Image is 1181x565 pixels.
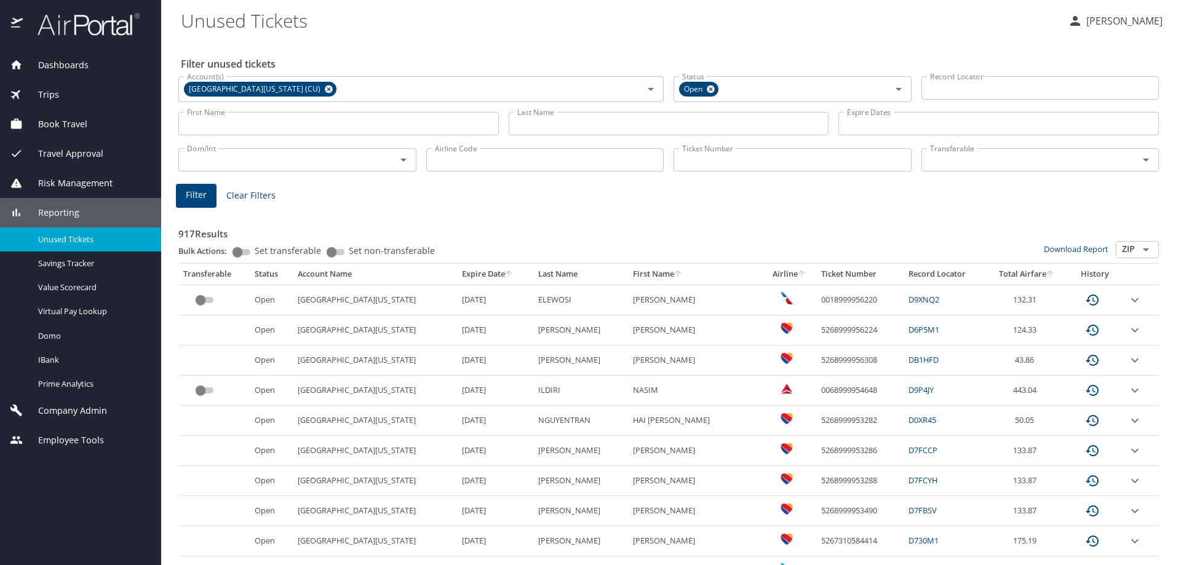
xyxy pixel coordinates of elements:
[38,234,146,245] span: Unused Tickets
[798,271,806,279] button: sort
[816,346,904,376] td: 5268999956308
[457,406,533,436] td: [DATE]
[781,503,793,515] img: Southwest Airlines
[628,285,763,315] td: [PERSON_NAME]
[909,384,934,395] a: D9P4JY
[533,315,628,346] td: [PERSON_NAME]
[533,376,628,406] td: ILDIRI
[628,376,763,406] td: NASIM
[987,346,1068,376] td: 43.86
[987,264,1068,285] th: Total Airfare
[533,496,628,526] td: [PERSON_NAME]
[395,151,412,168] button: Open
[987,466,1068,496] td: 133.87
[1127,413,1142,428] button: expand row
[762,264,816,285] th: Airline
[38,354,146,366] span: IBank
[184,82,336,97] div: [GEOGRAPHIC_DATA][US_STATE] (CU)
[816,496,904,526] td: 5268999953490
[38,282,146,293] span: Value Scorecard
[987,376,1068,406] td: 443.04
[909,324,939,335] a: D6P5M1
[457,264,533,285] th: Expire Date
[909,444,937,456] a: D7FCCP
[250,376,293,406] td: Open
[1127,443,1142,458] button: expand row
[628,496,763,526] td: [PERSON_NAME]
[533,526,628,556] td: [PERSON_NAME]
[1046,271,1055,279] button: sort
[909,475,937,486] a: D7FCYH
[679,83,710,96] span: Open
[1137,151,1155,168] button: Open
[183,269,245,280] div: Transferable
[349,247,435,255] span: Set non-transferable
[23,147,103,160] span: Travel Approval
[1068,264,1123,285] th: History
[816,466,904,496] td: 5268999953288
[987,526,1068,556] td: 175.19
[181,1,1058,39] h1: Unused Tickets
[816,406,904,436] td: 5268999953282
[816,376,904,406] td: 0068999954648
[293,496,457,526] td: [GEOGRAPHIC_DATA][US_STATE]
[457,496,533,526] td: [DATE]
[293,436,457,466] td: [GEOGRAPHIC_DATA][US_STATE]
[293,346,457,376] td: [GEOGRAPHIC_DATA][US_STATE]
[293,285,457,315] td: [GEOGRAPHIC_DATA][US_STATE]
[250,264,293,285] th: Status
[250,496,293,526] td: Open
[293,264,457,285] th: Account Name
[1127,293,1142,307] button: expand row
[457,466,533,496] td: [DATE]
[1083,14,1163,28] p: [PERSON_NAME]
[1063,10,1167,32] button: [PERSON_NAME]
[816,315,904,346] td: 5268999956224
[533,466,628,496] td: [PERSON_NAME]
[250,315,293,346] td: Open
[781,533,793,545] img: Southwest Airlines
[628,526,763,556] td: [PERSON_NAME]
[250,285,293,315] td: Open
[250,346,293,376] td: Open
[181,54,1161,74] h2: Filter unused tickets
[24,12,140,36] img: airportal-logo.png
[816,526,904,556] td: 5267310584414
[628,315,763,346] td: [PERSON_NAME]
[457,436,533,466] td: [DATE]
[457,376,533,406] td: [DATE]
[178,245,237,256] p: Bulk Actions:
[38,378,146,390] span: Prime Analytics
[533,406,628,436] td: NGUYENTRAN
[178,219,1159,241] h3: 917 Results
[11,12,24,36] img: icon-airportal.png
[987,436,1068,466] td: 133.87
[679,82,718,97] div: Open
[23,404,107,417] span: Company Admin
[987,315,1068,346] td: 124.33
[1137,241,1155,258] button: Open
[781,382,793,395] img: Delta Airlines
[1127,504,1142,518] button: expand row
[457,346,533,376] td: [DATE]
[816,285,904,315] td: 0018999956220
[781,352,793,365] img: Southwest Airlines
[628,346,763,376] td: [PERSON_NAME]
[628,436,763,466] td: [PERSON_NAME]
[23,433,104,447] span: Employee Tools
[642,81,659,98] button: Open
[533,346,628,376] td: [PERSON_NAME]
[628,466,763,496] td: [PERSON_NAME]
[293,406,457,436] td: [GEOGRAPHIC_DATA][US_STATE]
[1127,323,1142,338] button: expand row
[628,406,763,436] td: HAI [PERSON_NAME]
[533,436,628,466] td: [PERSON_NAME]
[1044,243,1108,255] a: Download Report
[23,117,87,131] span: Book Travel
[250,466,293,496] td: Open
[1127,473,1142,488] button: expand row
[186,188,207,203] span: Filter
[909,294,939,305] a: D9XNQ2
[533,285,628,315] td: ELEWOSI
[816,436,904,466] td: 5268999953286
